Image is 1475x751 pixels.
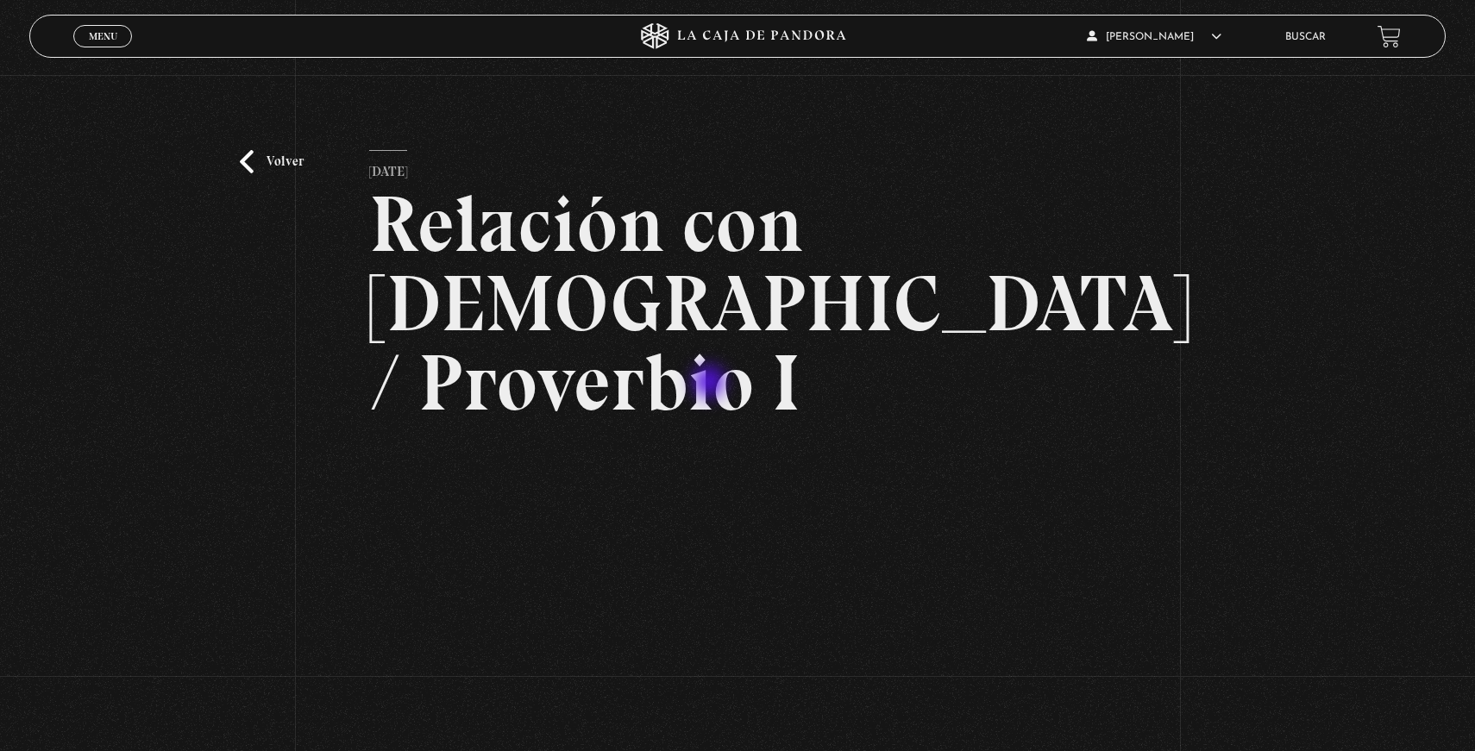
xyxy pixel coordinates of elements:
span: [PERSON_NAME] [1087,32,1221,42]
span: Menu [89,31,117,41]
h2: Relación con [DEMOGRAPHIC_DATA] / Proverbio I [369,185,1106,422]
a: View your shopping cart [1378,25,1401,48]
span: Cerrar [83,46,123,58]
p: [DATE] [369,150,407,185]
a: Buscar [1285,32,1326,42]
a: Volver [240,150,304,173]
